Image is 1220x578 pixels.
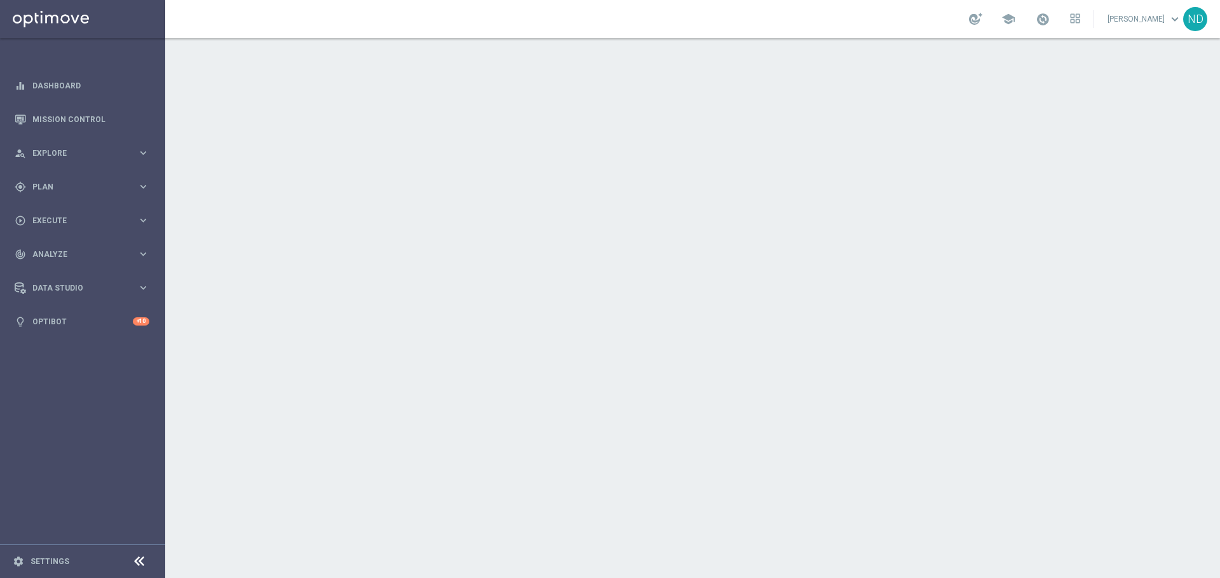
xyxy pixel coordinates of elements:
[133,317,149,326] div: +10
[137,248,149,260] i: keyboard_arrow_right
[1106,10,1183,29] a: [PERSON_NAME]keyboard_arrow_down
[15,215,26,226] i: play_circle_outline
[14,81,150,91] button: equalizer Dashboard
[14,182,150,192] button: gps_fixed Plan keyboard_arrow_right
[14,216,150,226] button: play_circle_outline Execute keyboard_arrow_right
[15,282,137,294] div: Data Studio
[32,251,137,258] span: Analyze
[15,316,26,327] i: lightbulb
[32,149,137,157] span: Explore
[32,284,137,292] span: Data Studio
[15,148,26,159] i: person_search
[14,148,150,158] button: person_search Explore keyboard_arrow_right
[15,305,149,338] div: Optibot
[15,148,137,159] div: Explore
[15,181,26,193] i: gps_fixed
[30,558,69,565] a: Settings
[32,102,149,136] a: Mission Control
[32,305,133,338] a: Optibot
[15,181,137,193] div: Plan
[137,282,149,294] i: keyboard_arrow_right
[15,249,26,260] i: track_changes
[137,147,149,159] i: keyboard_arrow_right
[137,181,149,193] i: keyboard_arrow_right
[15,249,137,260] div: Analyze
[32,183,137,191] span: Plan
[32,69,149,102] a: Dashboard
[14,114,150,125] button: Mission Control
[14,249,150,259] button: track_changes Analyze keyboard_arrow_right
[15,80,26,92] i: equalizer
[137,214,149,226] i: keyboard_arrow_right
[14,283,150,293] button: Data Studio keyboard_arrow_right
[1001,12,1015,26] span: school
[15,215,137,226] div: Execute
[15,69,149,102] div: Dashboard
[1183,7,1207,31] div: ND
[14,317,150,327] button: lightbulb Optibot +10
[1168,12,1182,26] span: keyboard_arrow_down
[32,217,137,224] span: Execute
[15,102,149,136] div: Mission Control
[13,556,24,567] i: settings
